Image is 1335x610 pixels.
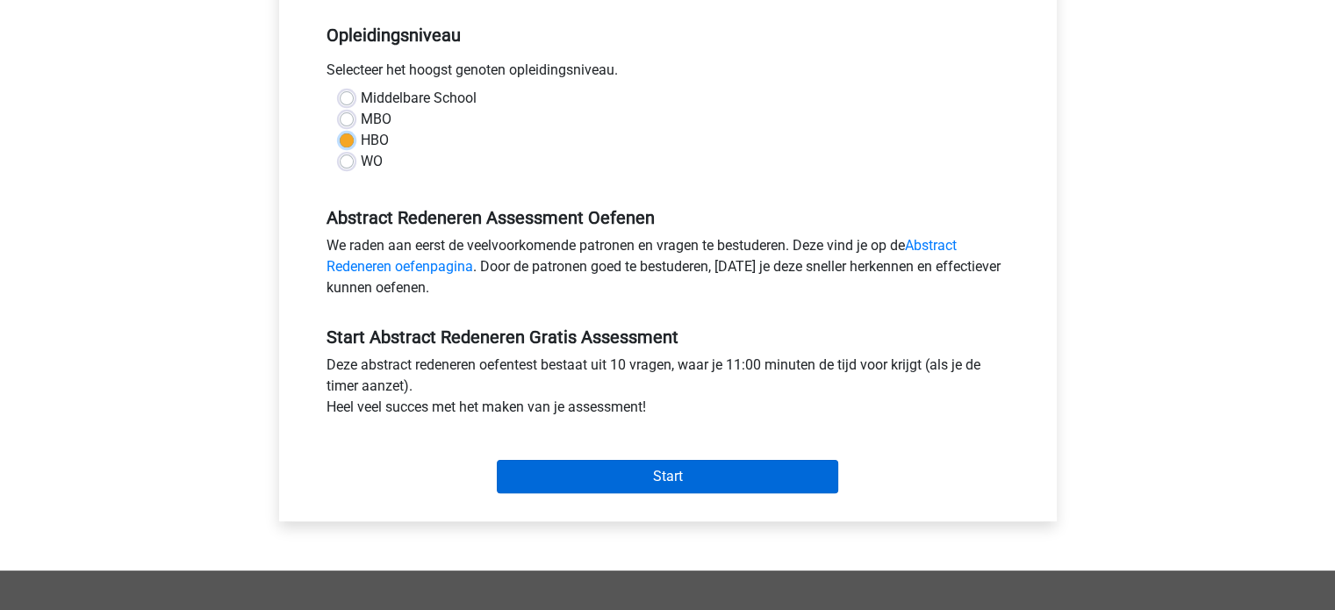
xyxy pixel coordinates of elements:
h5: Opleidingsniveau [327,18,1009,53]
input: Start [497,460,838,493]
div: Deze abstract redeneren oefentest bestaat uit 10 vragen, waar je 11:00 minuten de tijd voor krijg... [313,355,1023,425]
label: Middelbare School [361,88,477,109]
h5: Start Abstract Redeneren Gratis Assessment [327,327,1009,348]
div: Selecteer het hoogst genoten opleidingsniveau. [313,60,1023,88]
div: We raden aan eerst de veelvoorkomende patronen en vragen te bestuderen. Deze vind je op de . Door... [313,235,1023,305]
label: WO [361,151,383,172]
h5: Abstract Redeneren Assessment Oefenen [327,207,1009,228]
label: MBO [361,109,391,130]
label: HBO [361,130,389,151]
